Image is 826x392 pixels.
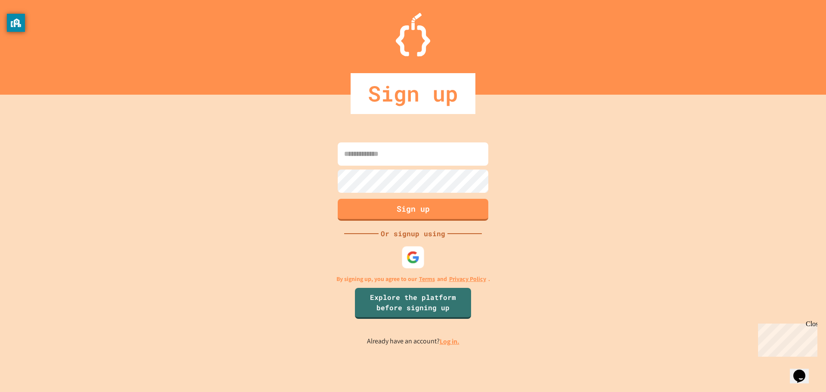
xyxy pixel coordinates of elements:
[3,3,59,55] div: Chat with us now!Close
[351,73,475,114] div: Sign up
[407,250,420,264] img: google-icon.svg
[419,275,435,284] a: Terms
[7,14,25,32] button: privacy banner
[755,320,817,357] iframe: chat widget
[367,336,459,347] p: Already have an account?
[338,199,488,221] button: Sign up
[336,275,490,284] p: By signing up, you agree to our and .
[449,275,486,284] a: Privacy Policy
[355,288,471,319] a: Explore the platform before signing up
[440,337,459,346] a: Log in.
[790,358,817,383] iframe: chat widget
[379,228,447,239] div: Or signup using
[396,13,430,56] img: Logo.svg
